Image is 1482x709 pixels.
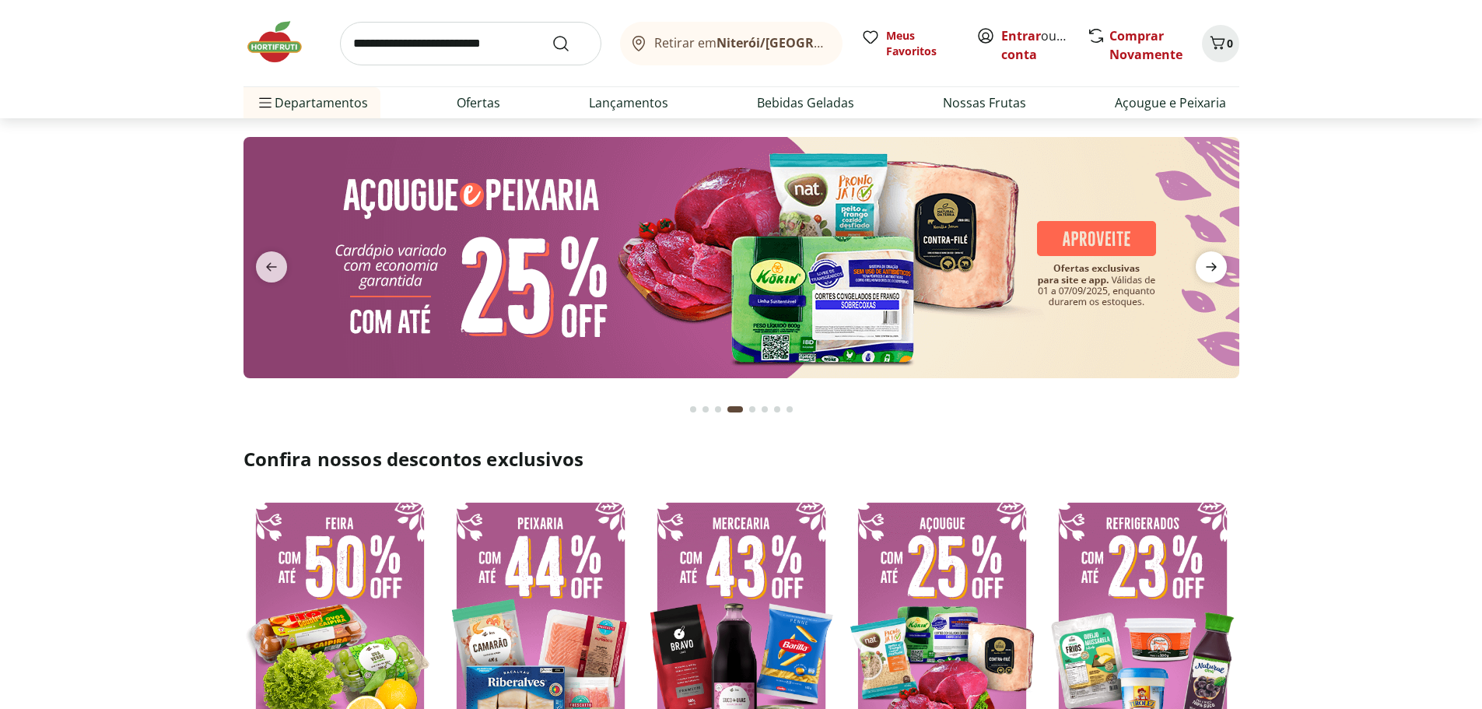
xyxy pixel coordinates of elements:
button: Current page from fs-carousel [724,391,746,428]
button: previous [243,251,300,283]
a: Lançamentos [589,93,668,112]
span: Retirar em [654,36,826,50]
a: Comprar Novamente [1109,27,1182,63]
button: Submit Search [552,34,589,53]
button: Go to page 7 from fs-carousel [771,391,783,428]
span: Meus Favoritos [886,28,958,59]
b: Niterói/[GEOGRAPHIC_DATA] [716,34,894,51]
button: Carrinho [1202,25,1239,62]
button: Go to page 5 from fs-carousel [746,391,759,428]
button: next [1183,251,1239,283]
button: Go to page 2 from fs-carousel [699,391,712,428]
a: Açougue e Peixaria [1115,93,1226,112]
button: Menu [256,84,275,121]
a: Ofertas [457,93,500,112]
button: Go to page 6 from fs-carousel [759,391,771,428]
button: Go to page 1 from fs-carousel [687,391,699,428]
a: Meus Favoritos [861,28,958,59]
img: açougue [243,137,1239,378]
span: Departamentos [256,84,368,121]
a: Criar conta [1001,27,1087,63]
a: Nossas Frutas [943,93,1026,112]
span: ou [1001,26,1070,64]
a: Entrar [1001,27,1041,44]
button: Go to page 3 from fs-carousel [712,391,724,428]
span: 0 [1227,36,1233,51]
h2: Confira nossos descontos exclusivos [243,447,1239,472]
button: Go to page 8 from fs-carousel [783,391,796,428]
button: Retirar emNiterói/[GEOGRAPHIC_DATA] [620,22,843,65]
img: Hortifruti [243,19,321,65]
a: Bebidas Geladas [757,93,854,112]
input: search [340,22,601,65]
